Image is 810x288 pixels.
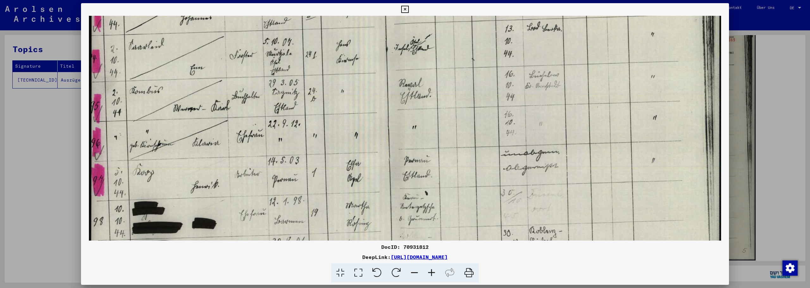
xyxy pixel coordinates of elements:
div: DocID: 70931812 [81,243,729,251]
div: DeepLink: [81,253,729,261]
div: Zustimmung ändern [782,260,797,275]
img: Zustimmung ändern [782,260,798,276]
a: [URL][DOMAIN_NAME] [391,254,448,260]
